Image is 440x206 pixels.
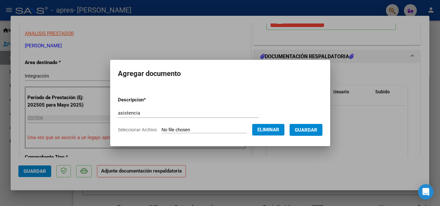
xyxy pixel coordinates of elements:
span: Eliminar [257,127,279,133]
span: Guardar [295,127,317,133]
button: Eliminar [252,124,284,136]
div: Open Intercom Messenger [418,184,434,200]
button: Guardar [290,124,322,136]
p: Descripcion [118,96,179,104]
span: Seleccionar Archivo [118,127,157,132]
h2: Agregar documento [118,68,322,80]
